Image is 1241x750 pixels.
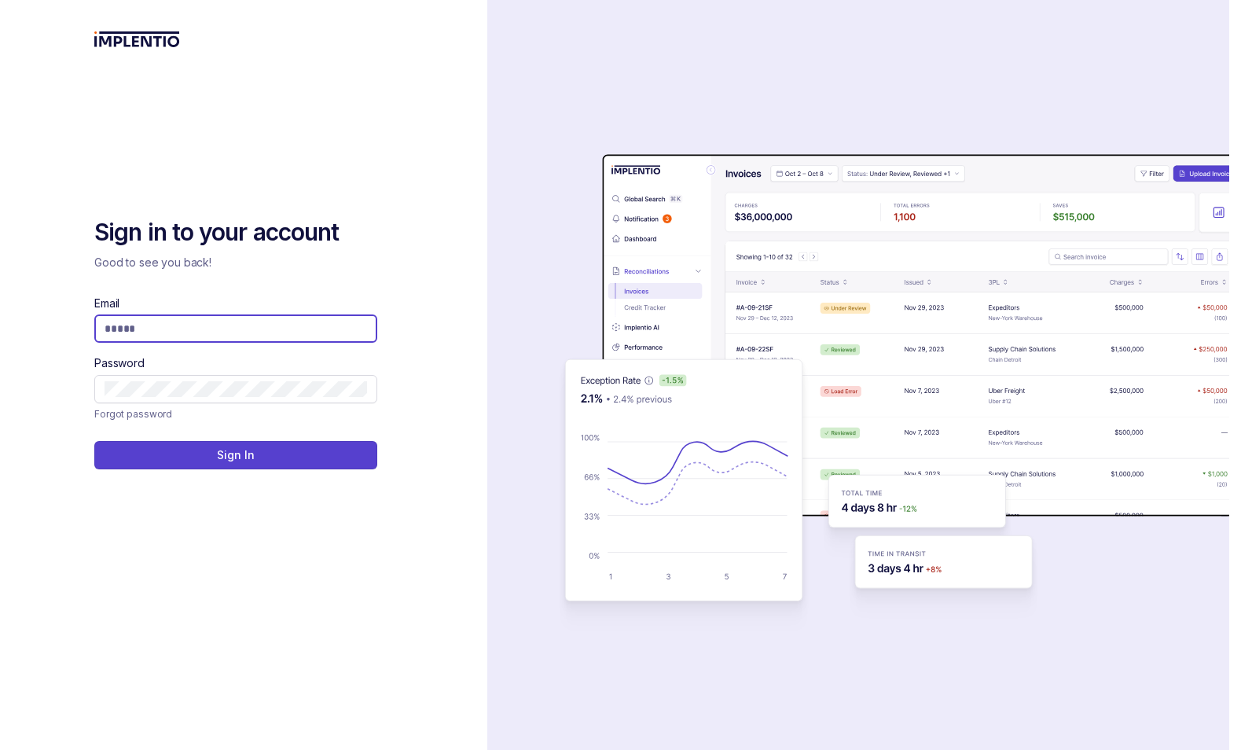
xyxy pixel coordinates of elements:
[94,296,119,311] label: Email
[94,31,180,47] img: logo
[94,355,145,371] label: Password
[94,255,377,270] p: Good to see you back!
[94,406,172,422] p: Forgot password
[94,441,377,469] button: Sign In
[94,217,377,248] h2: Sign in to your account
[94,406,172,422] a: Link Forgot password
[217,447,254,463] p: Sign In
